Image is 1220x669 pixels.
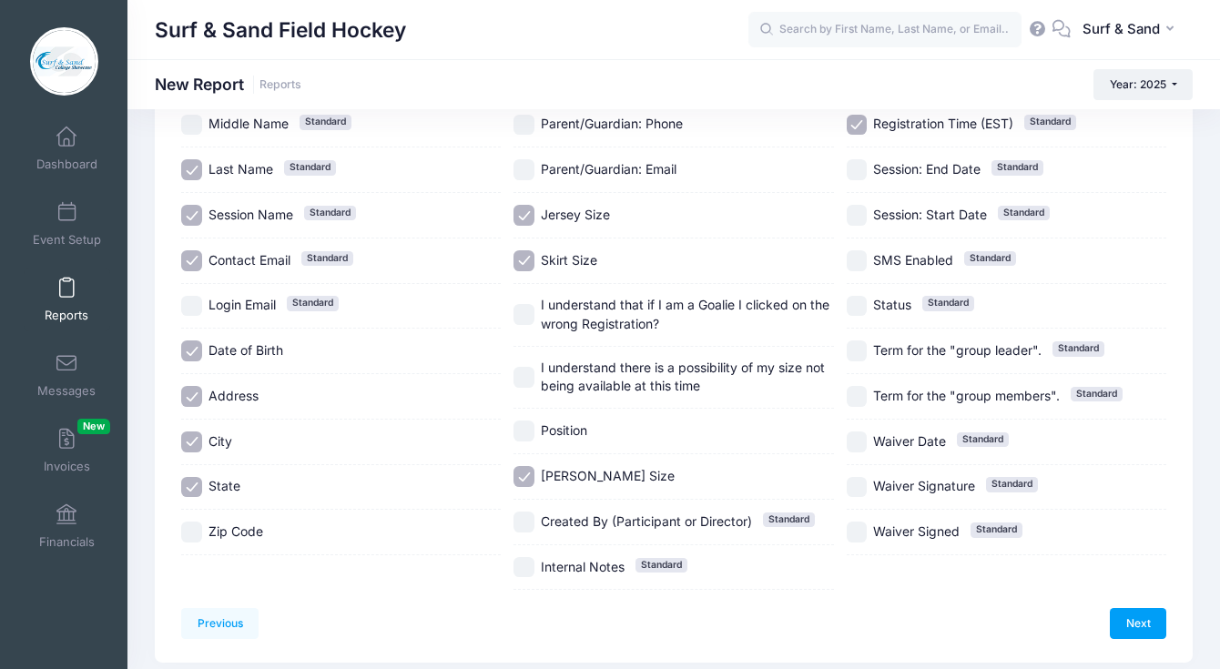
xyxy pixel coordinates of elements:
[1024,115,1076,129] span: Standard
[36,157,97,172] span: Dashboard
[181,115,202,136] input: Middle NameStandard
[513,304,534,325] input: I understand that if I am a Goalie I clicked on the wrong Registration?
[208,252,290,268] span: Contact Email
[304,206,356,220] span: Standard
[541,513,752,529] span: Created By (Participant or Director)
[181,477,202,498] input: State
[541,297,829,331] span: I understand that if I am a Goalie I clicked on the wrong Registration?
[1071,9,1193,51] button: Surf & Sand
[287,296,339,310] span: Standard
[1071,387,1123,401] span: Standard
[541,161,676,177] span: Parent/Guardian: Email
[37,383,96,399] span: Messages
[541,422,587,438] span: Position
[964,251,1016,266] span: Standard
[1083,19,1160,39] span: Surf & Sand
[24,192,110,256] a: Event Setup
[208,388,259,403] span: Address
[208,116,289,131] span: Middle Name
[991,160,1043,175] span: Standard
[284,160,336,175] span: Standard
[873,207,987,222] span: Session: Start Date
[1110,77,1166,91] span: Year: 2025
[847,477,868,498] input: Waiver SignatureStandard
[44,459,90,474] span: Invoices
[873,297,911,312] span: Status
[873,252,953,268] span: SMS Enabled
[33,232,101,248] span: Event Setup
[181,431,202,452] input: City
[181,340,202,361] input: Date of Birth
[24,494,110,558] a: Financials
[208,433,232,449] span: City
[24,117,110,180] a: Dashboard
[181,205,202,226] input: Session NameStandard
[208,207,293,222] span: Session Name
[847,522,868,542] input: Waiver SignedStandard
[513,557,534,578] input: Internal NotesStandard
[513,205,534,226] input: Jersey Size
[1110,608,1166,639] a: Next
[24,343,110,407] a: Messages
[181,296,202,317] input: Login EmailStandard
[847,205,868,226] input: Session: Start DateStandard
[39,534,95,550] span: Financials
[847,340,868,361] input: Term for the "group leader".Standard
[259,78,301,92] a: Reports
[873,523,960,539] span: Waiver Signed
[30,27,98,96] img: Surf & Sand Field Hockey
[873,388,1060,403] span: Term for the "group members".
[873,342,1042,358] span: Term for the "group leader".
[513,159,534,180] input: Parent/Guardian: Email
[45,308,88,323] span: Reports
[1093,69,1193,100] button: Year: 2025
[541,559,625,574] span: Internal Notes
[208,297,276,312] span: Login Email
[748,12,1022,48] input: Search by First Name, Last Name, or Email...
[181,250,202,271] input: Contact EmailStandard
[635,558,687,573] span: Standard
[155,75,301,94] h1: New Report
[155,9,406,51] h1: Surf & Sand Field Hockey
[181,386,202,407] input: Address
[208,478,240,493] span: State
[957,432,1009,447] span: Standard
[541,252,597,268] span: Skirt Size
[181,159,202,180] input: Last NameStandard
[847,115,868,136] input: Registration Time (EST)Standard
[763,512,815,527] span: Standard
[513,250,534,271] input: Skirt Size
[513,421,534,441] input: Position
[77,419,110,434] span: New
[181,522,202,542] input: Zip Code
[208,161,273,177] span: Last Name
[922,296,974,310] span: Standard
[986,477,1038,492] span: Standard
[181,608,259,639] a: Previous
[24,419,110,482] a: InvoicesNew
[847,296,868,317] input: StatusStandard
[541,116,683,131] span: Parent/Guardian: Phone
[998,206,1050,220] span: Standard
[541,207,610,222] span: Jersey Size
[847,431,868,452] input: Waiver DateStandard
[1052,341,1104,356] span: Standard
[847,386,868,407] input: Term for the "group members".Standard
[208,342,283,358] span: Date of Birth
[513,512,534,532] input: Created By (Participant or Director)Standard
[873,116,1013,131] span: Registration Time (EST)
[301,251,353,266] span: Standard
[24,268,110,331] a: Reports
[300,115,351,129] span: Standard
[873,478,975,493] span: Waiver Signature
[513,115,534,136] input: Parent/Guardian: Phone
[873,433,946,449] span: Waiver Date
[873,161,981,177] span: Session: End Date
[971,522,1022,537] span: Standard
[847,250,868,271] input: SMS EnabledStandard
[541,360,825,394] span: I understand there is a possibility of my size not being available at this time
[541,468,675,483] span: [PERSON_NAME] Size
[847,159,868,180] input: Session: End DateStandard
[513,466,534,487] input: [PERSON_NAME] Size
[208,523,263,539] span: Zip Code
